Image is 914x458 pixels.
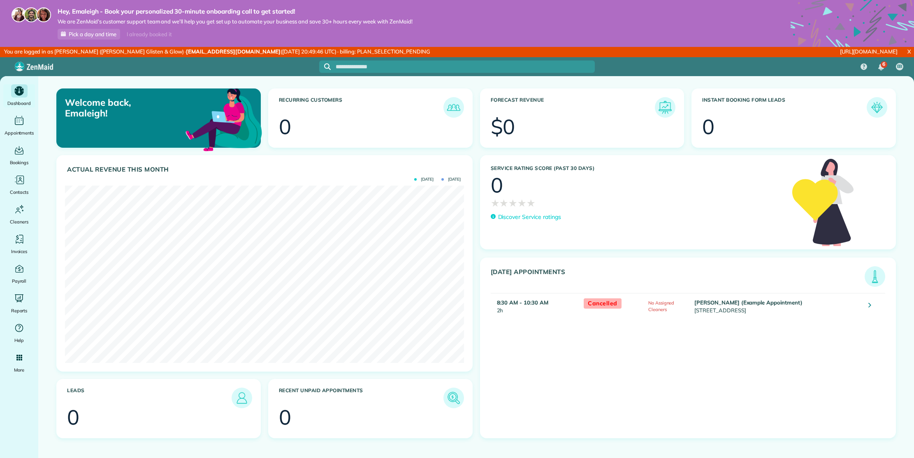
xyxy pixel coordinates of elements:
div: $0 [491,116,515,137]
span: ★ [527,195,536,210]
div: I already booked it [122,29,176,40]
span: Help [14,336,24,344]
span: Payroll [12,277,27,285]
span: Cancelled [584,298,622,309]
span: Dashboard [7,99,31,107]
a: Cleaners [3,203,35,226]
a: X [904,47,914,56]
h3: Leads [67,388,232,408]
a: Dashboard [3,84,35,107]
div: 0 [67,407,79,428]
span: Invoices [11,247,28,256]
h3: [DATE] Appointments [491,268,865,287]
a: Invoices [3,232,35,256]
a: [URL][DOMAIN_NAME] [840,48,898,55]
span: Reports [11,307,28,315]
a: Contacts [3,173,35,196]
span: Appointments [5,129,34,137]
a: Bookings [3,144,35,167]
h3: Forecast Revenue [491,97,655,118]
a: Discover Service ratings [491,213,561,221]
img: icon_unpaid_appointments-47b8ce3997adf2238b356f14209ab4cced10bd1f174958f3ca8f1d0dd7fffeee.png [445,390,462,406]
img: icon_leads-1bed01f49abd5b7fead27621c3d59655bb73ed531f8eeb49469d10e621d6b896.png [234,390,250,406]
svg: Focus search [324,63,331,70]
strong: [PERSON_NAME] (Example Appointment) [694,299,803,306]
img: icon_forecast_revenue-8c13a41c7ed35a8dcfafea3cbb826a0462acb37728057bba2d056411b612bbbe.png [657,99,673,116]
td: 2h [491,293,580,319]
p: Welcome back, Emaleigh! [65,97,196,119]
span: We are ZenMaid’s customer support team and we’ll help you get set up to automate your business an... [58,18,413,25]
a: Help [3,321,35,344]
h3: Instant Booking Form Leads [702,97,867,118]
h3: Recurring Customers [279,97,443,118]
strong: [EMAIL_ADDRESS][DOMAIN_NAME] [186,48,281,55]
a: Payroll [3,262,35,285]
span: EB [897,63,902,70]
div: 0 [702,116,714,137]
span: No Assigned Cleaners [648,300,675,313]
nav: Main [854,57,914,76]
td: [STREET_ADDRESS] [692,293,862,319]
a: Reports [3,292,35,315]
button: Focus search [319,63,331,70]
img: maria-72a9807cf96188c08ef61303f053569d2e2a8a1cde33d635c8a3ac13582a053d.jpg [12,7,26,22]
strong: 8:30 AM - 10:30 AM [497,299,548,306]
img: dashboard_welcome-42a62b7d889689a78055ac9021e634bf52bae3f8056760290aed330b23ab8690.png [184,79,264,159]
div: 0 [279,407,291,428]
span: ★ [508,195,517,210]
span: ★ [491,195,500,210]
img: icon_recurring_customers-cf858462ba22bcd05b5a5880d41d6543d210077de5bb9ebc9590e49fd87d84ed.png [445,99,462,116]
span: [DATE] [414,177,434,181]
a: Appointments [3,114,35,137]
h3: Recent unpaid appointments [279,388,443,408]
a: Pick a day and time [58,29,120,40]
span: ★ [499,195,508,210]
span: 6 [882,61,885,67]
h3: Actual Revenue this month [67,166,464,173]
span: Bookings [10,158,29,167]
strong: Hey, Emaleigh - Book your personalized 30-minute onboarding call to get started! [58,7,413,16]
img: icon_form_leads-04211a6a04a5b2264e4ee56bc0799ec3eb69b7e499cbb523a139df1d13a81ae0.png [869,99,885,116]
div: 0 [279,116,291,137]
img: michelle-19f622bdf1676172e81f8f8fba1fb50e276960ebfe0243fe18214015130c80e4.jpg [36,7,51,22]
span: [DATE] [441,177,461,181]
p: Discover Service ratings [498,213,561,221]
div: 0 [491,175,503,195]
img: icon_todays_appointments-901f7ab196bb0bea1936b74009e4eb5ffbc2d2711fa7634e0d609ed5ef32b18b.png [867,268,883,285]
img: jorge-587dff0eeaa6aab1f244e6dc62b8924c3b6ad411094392a53c71c6c4a576187d.jpg [24,7,39,22]
span: More [14,366,24,374]
span: Pick a day and time [69,31,116,37]
span: ★ [517,195,527,210]
span: Cleaners [10,218,28,226]
div: 6 unread notifications [872,58,890,76]
h3: Service Rating score (past 30 days) [491,165,784,171]
span: Contacts [10,188,28,196]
